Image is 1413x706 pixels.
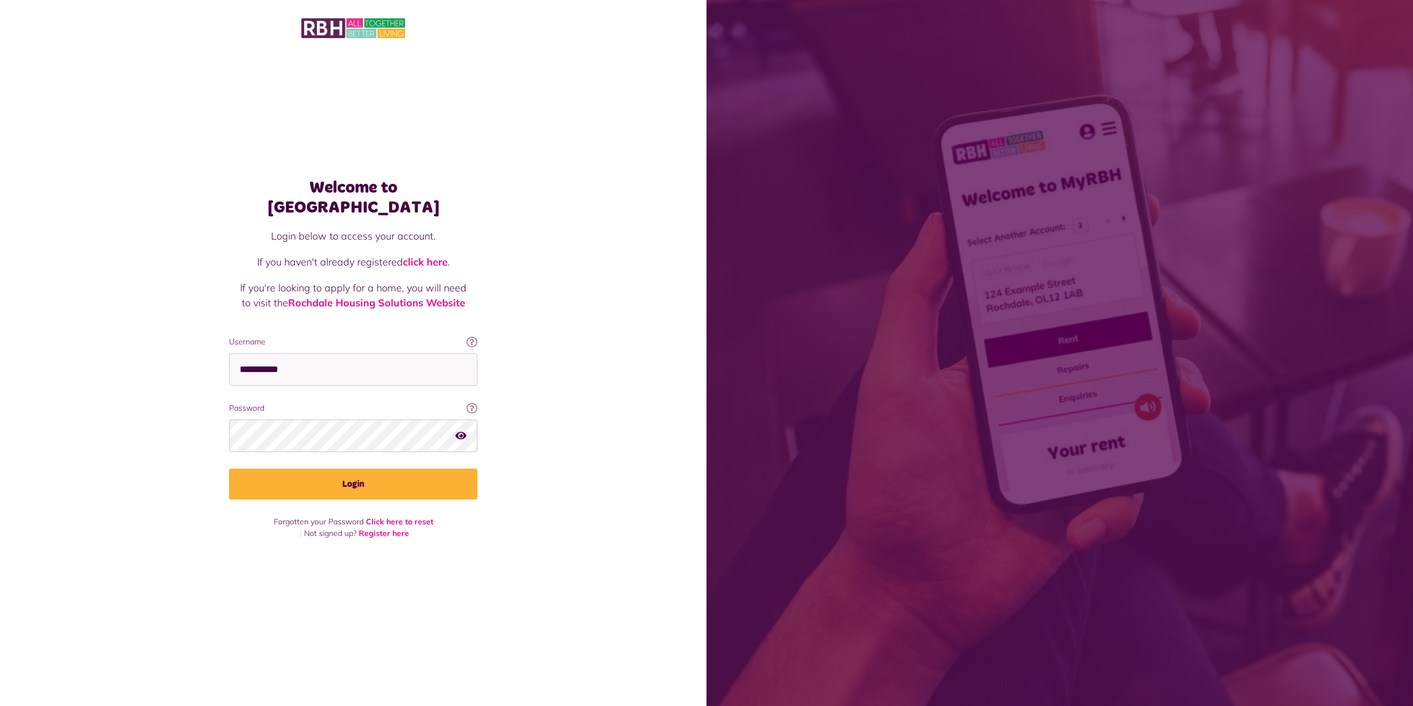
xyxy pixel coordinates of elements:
p: Login below to access your account. [240,229,466,243]
span: Not signed up? [304,528,357,538]
button: Login [229,469,477,500]
a: Click here to reset [366,517,433,527]
label: Password [229,402,477,414]
img: MyRBH [301,17,405,40]
span: Forgotten your Password [274,517,364,527]
a: Register here [359,528,409,538]
p: If you're looking to apply for a home, you will need to visit the [240,280,466,310]
label: Username [229,336,477,348]
p: If you haven't already registered . [240,254,466,269]
h1: Welcome to [GEOGRAPHIC_DATA] [229,178,477,217]
a: click here [403,256,448,268]
a: Rochdale Housing Solutions Website [288,296,465,309]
